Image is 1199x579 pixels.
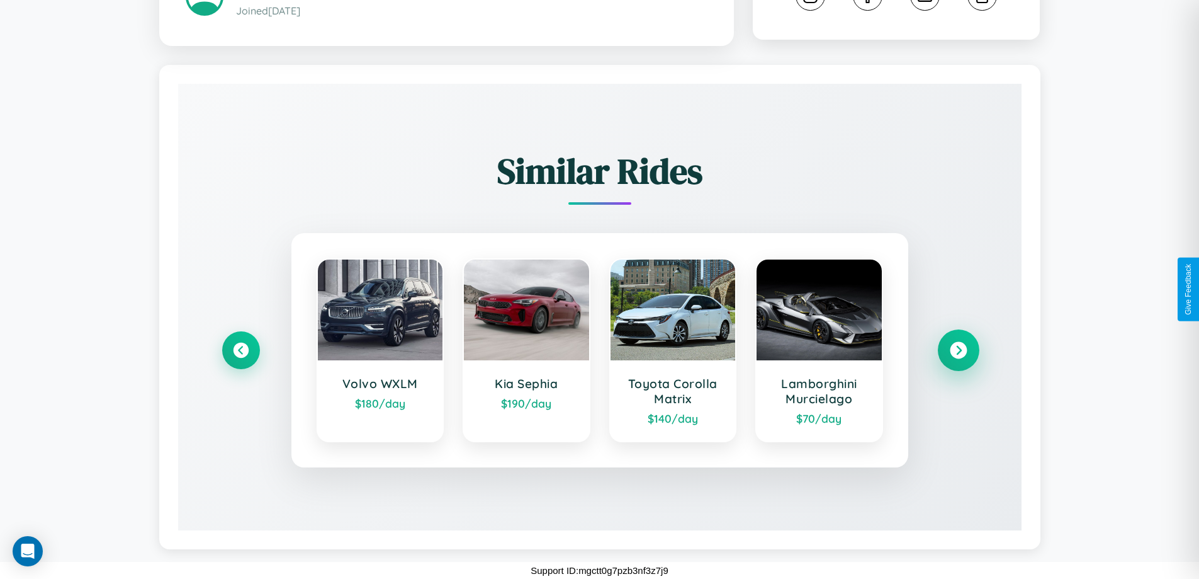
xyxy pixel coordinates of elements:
h3: Volvo WXLM [330,376,431,391]
a: Lamborghini Murcielago$70/day [755,258,883,442]
div: $ 70 /day [769,411,869,425]
h3: Kia Sephia [476,376,577,391]
a: Kia Sephia$190/day [463,258,590,442]
a: Toyota Corolla Matrix$140/day [609,258,737,442]
p: Support ID: mgctt0g7pzb3nf3z7j9 [531,562,668,579]
div: Open Intercom Messenger [13,536,43,566]
h2: Similar Rides [222,147,977,195]
a: Volvo WXLM$180/day [317,258,444,442]
div: $ 180 /day [330,396,431,410]
p: Joined [DATE] [236,2,707,20]
div: $ 190 /day [476,396,577,410]
h3: Lamborghini Murcielago [769,376,869,406]
h3: Toyota Corolla Matrix [623,376,723,406]
div: $ 140 /day [623,411,723,425]
div: Give Feedback [1184,264,1193,315]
